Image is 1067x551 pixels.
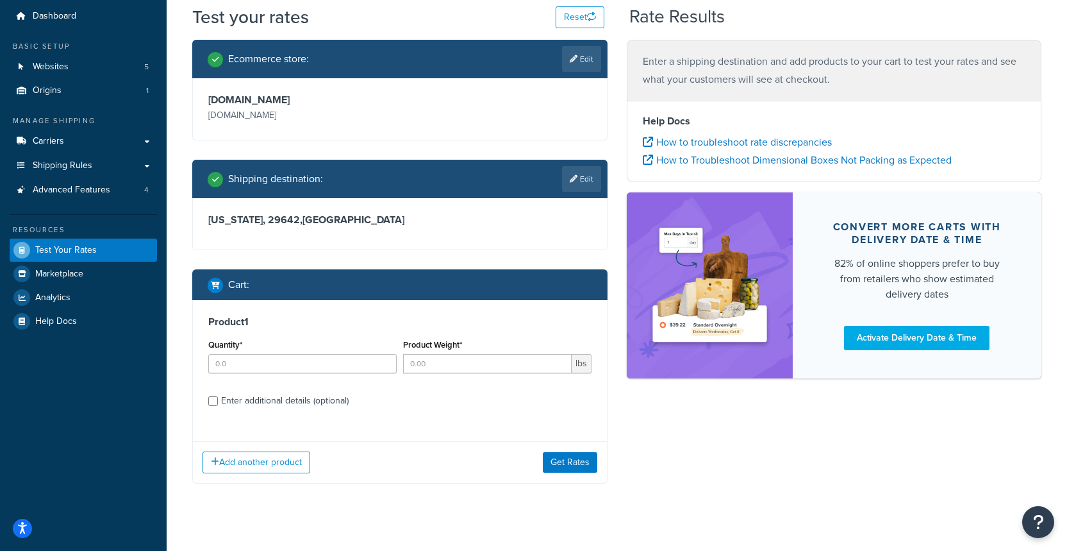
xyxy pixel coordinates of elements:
a: Carriers [10,130,157,153]
h1: Test your rates [192,4,309,30]
a: Marketplace [10,262,157,285]
span: Test Your Rates [35,245,97,256]
span: Websites [33,62,69,72]
span: Marketplace [35,269,83,280]
label: Product Weight* [403,340,462,350]
a: Shipping Rules [10,154,157,178]
span: Carriers [33,136,64,147]
p: [DOMAIN_NAME] [208,106,397,124]
a: Help Docs [10,310,157,333]
button: Get Rates [543,452,597,473]
a: Edit [562,46,601,72]
li: Advanced Features [10,178,157,202]
img: feature-image-ddt-36eae7f7280da8017bfb280eaccd9c446f90b1fe08728e4019434db127062ab4.png [646,212,773,359]
a: Dashboard [10,4,157,28]
a: Advanced Features4 [10,178,157,202]
input: 0.0 [208,354,397,373]
h2: Shipping destination : [228,173,323,185]
a: How to troubleshoot rate discrepancies [643,135,832,149]
h3: [US_STATE], 29642 , [GEOGRAPHIC_DATA] [208,214,591,226]
a: Origins1 [10,79,157,103]
h3: [DOMAIN_NAME] [208,94,397,106]
input: 0.00 [403,354,572,373]
input: Enter additional details (optional) [208,396,218,406]
h2: Cart : [228,279,249,291]
h2: Ecommerce store : [228,53,309,65]
a: Analytics [10,286,157,309]
span: Shipping Rules [33,160,92,171]
h4: Help Docs [643,114,1026,129]
div: Convert more carts with delivery date & time [823,221,1011,246]
p: Enter a shipping destination and add products to your cart to test your rates and see what your c... [643,53,1026,89]
span: Help Docs [35,316,77,327]
li: Websites [10,55,157,79]
h3: Product 1 [208,316,591,328]
a: Test Your Rates [10,239,157,262]
span: Origins [33,85,62,96]
div: Enter additional details (optional) [221,392,349,410]
div: Resources [10,225,157,235]
span: Analytics [35,292,70,303]
span: Advanced Features [33,185,110,196]
button: Open Resource Center [1022,506,1054,538]
span: 5 [144,62,149,72]
button: Reset [556,6,604,28]
div: Manage Shipping [10,115,157,126]
a: Websites5 [10,55,157,79]
a: Edit [562,166,601,192]
label: Quantity* [208,340,242,350]
span: lbs [572,354,591,373]
h2: Rate Results [629,7,725,27]
span: 4 [144,185,149,196]
a: Activate Delivery Date & Time [844,326,989,350]
li: Origins [10,79,157,103]
div: 82% of online shoppers prefer to buy from retailers who show estimated delivery dates [823,256,1011,302]
button: Add another product [203,452,310,473]
span: 1 [146,85,149,96]
span: Dashboard [33,11,76,22]
a: How to Troubleshoot Dimensional Boxes Not Packing as Expected [643,153,952,167]
div: Basic Setup [10,41,157,52]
